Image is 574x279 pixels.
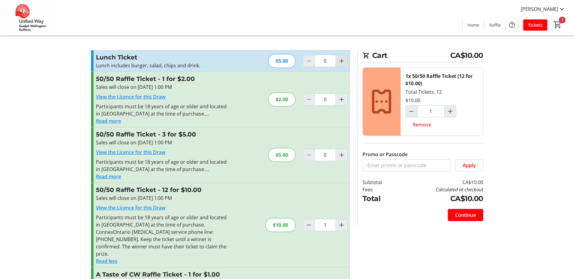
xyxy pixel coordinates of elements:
button: Remove [405,119,439,131]
img: United Way Guelph Wellington Dufferin's Logo [4,2,57,33]
a: View the Licence for this Draw [96,204,166,211]
div: Sales will close on [DATE] 1:00 PM [96,194,228,202]
div: $2.00 [268,92,296,106]
div: Sales will close on [DATE] 1:00 PM [96,139,228,146]
a: View the Licence for this Draw [96,93,166,100]
div: Participants must be 18 years of age or older and located in [GEOGRAPHIC_DATA] at the time of pur... [96,214,228,257]
button: [PERSON_NAME] [516,4,570,14]
div: Total Tickets: 12 [401,68,483,136]
button: Apply [455,159,483,171]
input: 50/50 Raffle Ticket Quantity [315,93,336,106]
h3: Lunch Ticket [96,53,228,62]
h3: A Taste of CW Raffle Ticket - 1 for $1.00 [96,270,228,279]
label: Promo or Passcode [362,151,408,158]
td: Fees [362,186,398,193]
span: Home [467,22,479,28]
input: Lunch Ticket Quantity [315,55,336,67]
button: Increment by one [444,106,456,117]
span: Raffle [489,22,501,28]
span: CA$10.00 [450,50,483,61]
button: Read less [96,257,117,265]
a: Raffle [484,19,506,31]
h3: 50/50 Raffle Ticket - 12 for $10.00 [96,185,228,194]
button: Increment by one [336,149,347,161]
a: Tickets [523,19,547,31]
p: Lunch includes burger, salad, chips and drink. [96,62,228,69]
div: Participants must be 18 years of age or older and located in [GEOGRAPHIC_DATA] at the time of pur... [96,103,228,117]
button: Read more [96,173,121,180]
td: Calculated at checkout [397,186,483,193]
button: Increment by one [336,55,347,67]
td: CA$10.00 [397,179,483,186]
div: Participants must be 18 years of age or older and located in [GEOGRAPHIC_DATA] at the time of pur... [96,158,228,173]
div: 1x 50/50 Raffle Ticket (12 for $10.00) [405,72,478,87]
button: Decrement by one [303,219,315,231]
span: Tickets [528,22,543,28]
input: Enter promo or passcode [362,159,451,171]
div: $5.00 [268,54,296,68]
h2: Cart [362,50,483,62]
div: $10.00 [405,97,420,104]
td: CA$10.00 [397,193,483,204]
button: Increment by one [336,219,347,231]
button: Decrement by one [406,106,417,117]
div: $5.00 [268,148,296,162]
a: View the Licence for this Draw [96,149,166,156]
button: Cart [552,19,563,30]
button: Help [506,19,518,31]
td: Subtotal [362,179,398,186]
div: $10.00 [265,218,296,232]
input: 50/50 Raffle Ticket (12 for $10.00) Quantity [417,105,444,117]
span: [PERSON_NAME] [521,5,558,13]
h3: 50/50 Raffle Ticket - 3 for $5.00 [96,130,228,139]
input: 50/50 Raffle Ticket Quantity [315,149,336,161]
td: Total [362,193,398,204]
button: Continue [448,209,483,221]
h3: 50/50 Raffle Ticket - 1 for $2.00 [96,74,228,83]
button: Increment by one [336,94,347,105]
span: Remove [413,121,431,128]
div: Sales will close on [DATE] 1:00 PM [96,83,228,91]
button: Read more [96,117,121,125]
input: 50/50 Raffle Ticket Quantity [315,219,336,231]
a: Home [463,19,484,31]
span: Continue [455,211,476,219]
span: Apply [463,162,476,169]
